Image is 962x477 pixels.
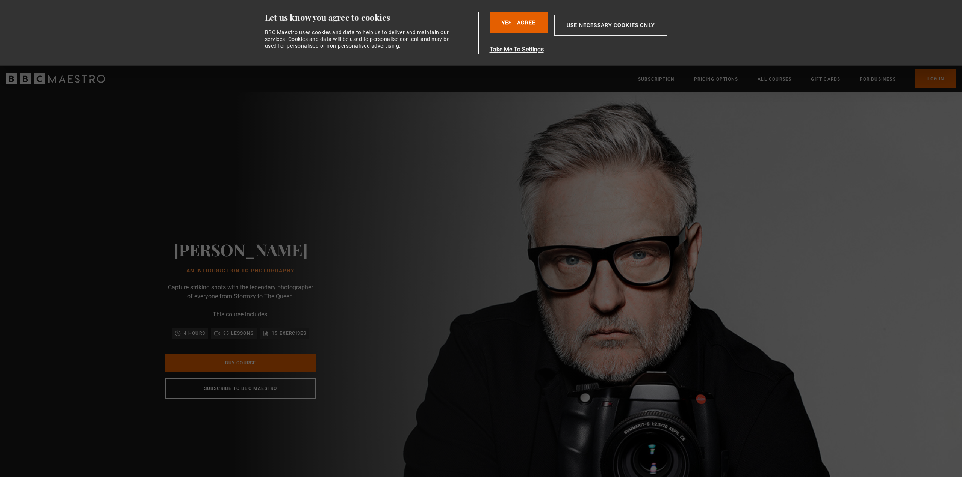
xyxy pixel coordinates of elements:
[265,29,454,50] div: BBC Maestro uses cookies and data to help us to deliver and maintain our services. Cookies and da...
[811,75,840,83] a: Gift Cards
[638,75,675,83] a: Subscription
[758,75,791,83] a: All Courses
[165,283,316,301] p: Capture striking shots with the legendary photographer of everyone from Stormzy to The Queen.
[265,12,475,23] div: Let us know you agree to cookies
[860,75,895,83] a: For business
[184,330,205,337] p: 4 hours
[165,354,316,372] a: Buy Course
[174,268,308,274] h1: An Introduction to Photography
[6,73,105,84] svg: BBC Maestro
[223,330,254,337] p: 35 lessons
[694,75,738,83] a: Pricing Options
[272,330,306,337] p: 15 exercises
[490,12,548,33] button: Yes I Agree
[165,378,316,399] a: Subscribe to BBC Maestro
[490,45,703,54] button: Take Me To Settings
[213,310,269,319] p: This course includes:
[554,15,667,36] button: Use necessary cookies only
[174,240,308,259] h2: [PERSON_NAME]
[915,69,956,88] a: Log In
[638,69,956,88] nav: Primary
